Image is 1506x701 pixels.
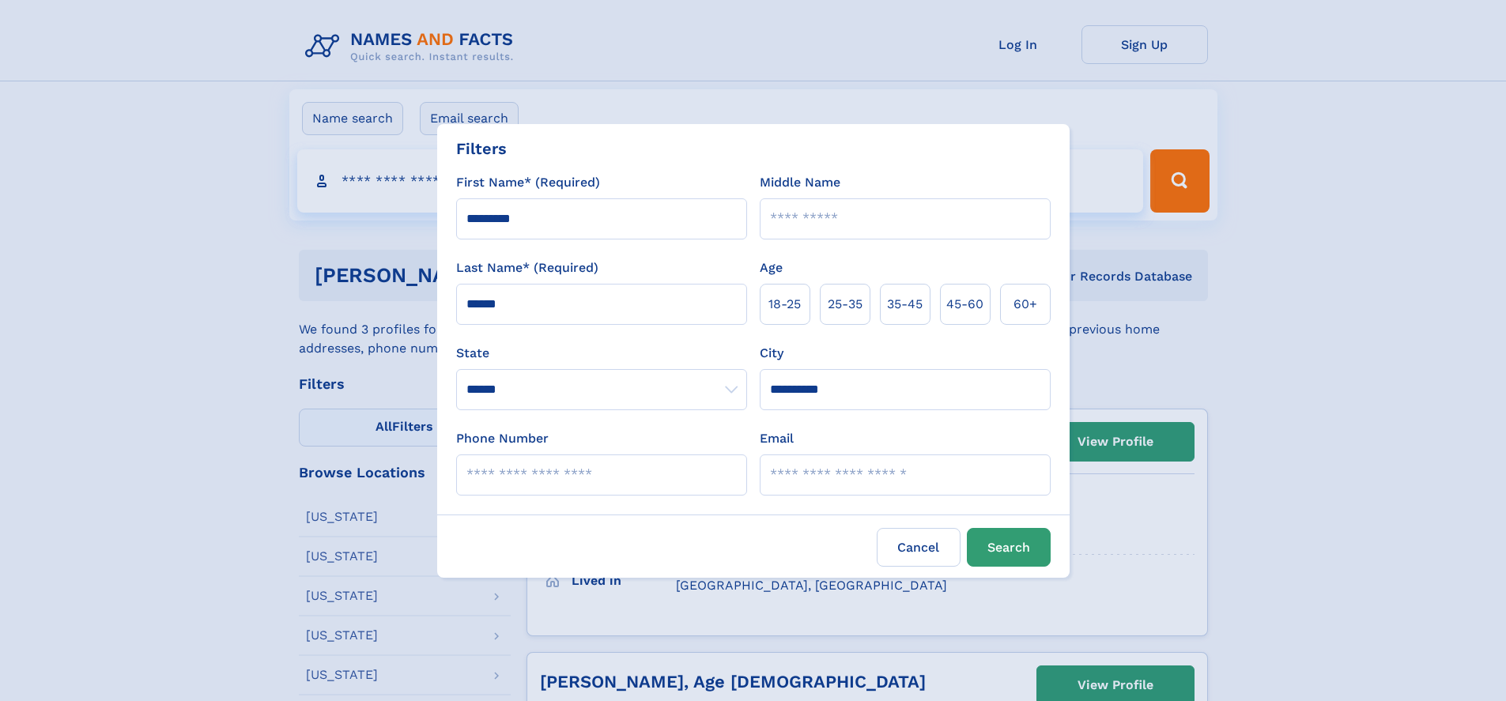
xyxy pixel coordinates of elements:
label: Email [760,429,794,448]
div: Filters [456,137,507,160]
span: 25‑35 [828,295,862,314]
label: State [456,344,747,363]
label: First Name* (Required) [456,173,600,192]
button: Search [967,528,1051,567]
span: 18‑25 [768,295,801,314]
label: Age [760,258,783,277]
label: Middle Name [760,173,840,192]
label: Cancel [877,528,961,567]
label: Phone Number [456,429,549,448]
label: City [760,344,783,363]
label: Last Name* (Required) [456,258,598,277]
span: 60+ [1013,295,1037,314]
span: 35‑45 [887,295,923,314]
span: 45‑60 [946,295,983,314]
